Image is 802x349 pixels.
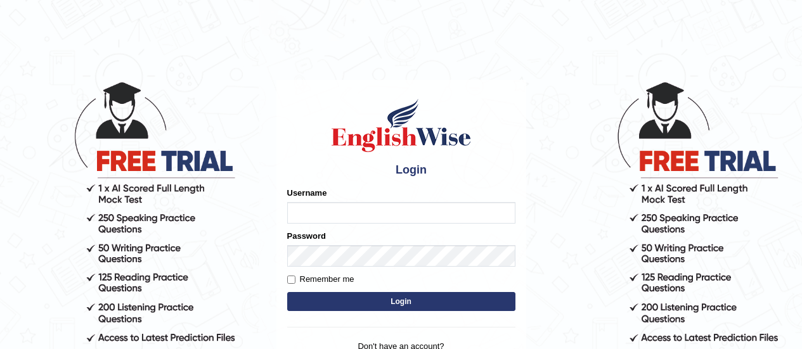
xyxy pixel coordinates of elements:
[287,230,326,242] label: Password
[287,187,327,199] label: Username
[287,292,515,311] button: Login
[329,97,474,154] img: Logo of English Wise sign in for intelligent practice with AI
[287,160,515,181] h4: Login
[287,273,354,286] label: Remember me
[287,276,295,284] input: Remember me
